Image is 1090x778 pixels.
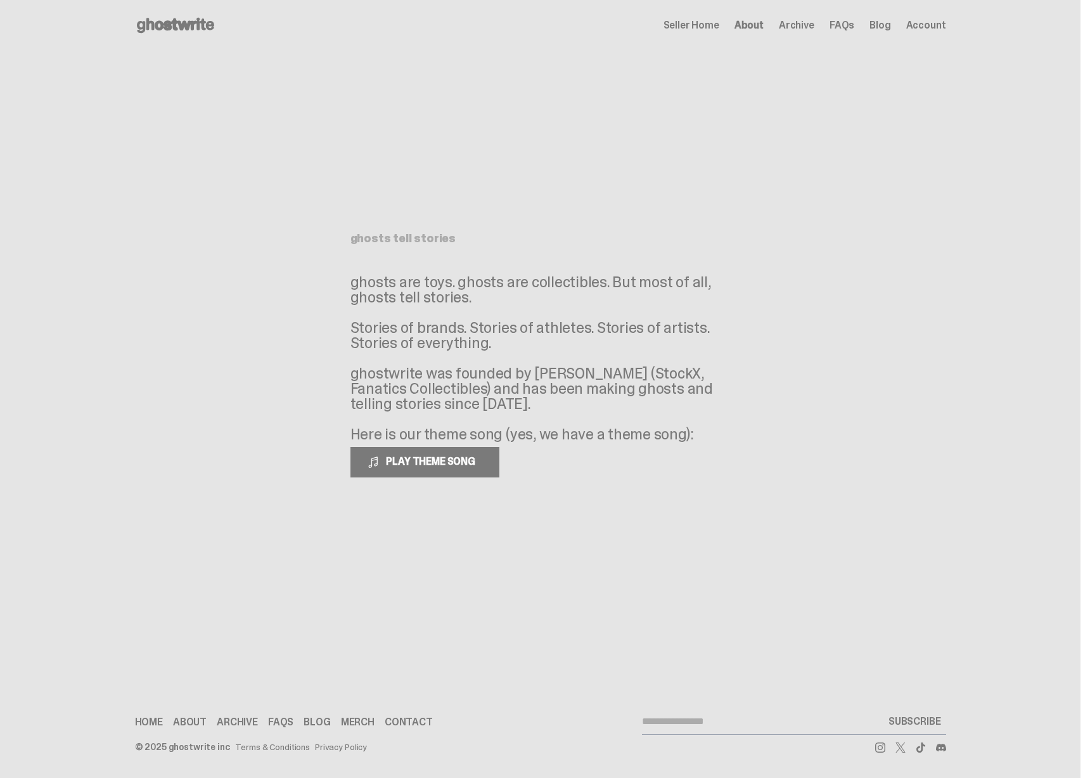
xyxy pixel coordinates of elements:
[135,742,230,751] div: © 2025 ghostwrite inc
[235,742,310,751] a: Terms & Conditions
[304,717,330,727] a: Blog
[883,709,946,734] button: SUBSCRIBE
[315,742,367,751] a: Privacy Policy
[341,717,375,727] a: Merch
[268,717,293,727] a: FAQs
[734,20,764,30] a: About
[385,717,433,727] a: Contact
[664,20,719,30] a: Seller Home
[830,20,854,30] a: FAQs
[350,447,499,477] button: PLAY THEME SONG
[350,233,731,244] h1: ghosts tell stories
[135,717,163,727] a: Home
[217,717,258,727] a: Archive
[869,20,890,30] a: Blog
[350,275,731,442] p: ghosts are toys. ghosts are collectibles. But most of all, ghosts tell stories. Stories of brands...
[173,717,207,727] a: About
[779,20,814,30] a: Archive
[381,455,483,468] span: PLAY THEME SONG
[906,20,946,30] a: Account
